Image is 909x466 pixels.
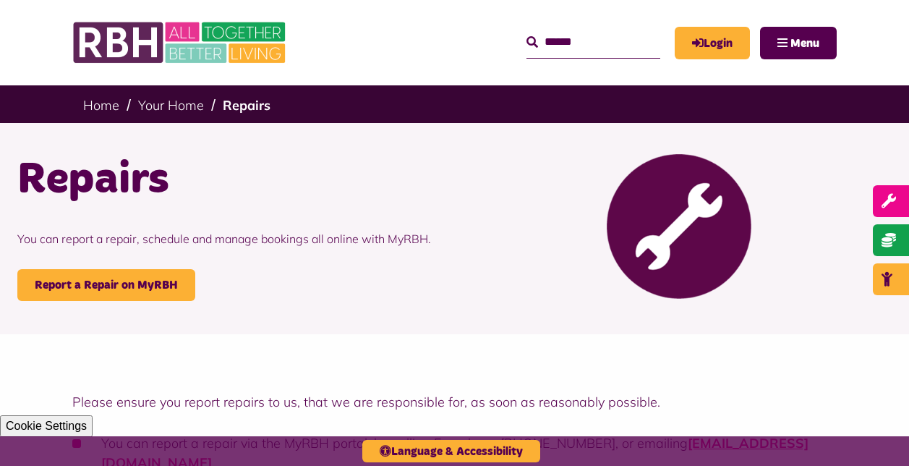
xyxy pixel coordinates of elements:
a: Report a Repair on MyRBH [17,269,195,301]
img: RBH [72,14,289,71]
button: Navigation [760,27,837,59]
a: Repairs [223,97,270,114]
p: You can report a repair, schedule and manage bookings all online with MyRBH. [17,208,444,269]
h1: Repairs [17,152,444,208]
a: MyRBH [675,27,750,59]
button: Language & Accessibility [362,440,540,462]
a: Your Home [138,97,204,114]
img: Report Repair [607,154,751,299]
a: Home [83,97,119,114]
span: Menu [790,38,819,49]
p: Please ensure you report repairs to us, that we are responsible for, as soon as reasonably possible. [72,392,837,412]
